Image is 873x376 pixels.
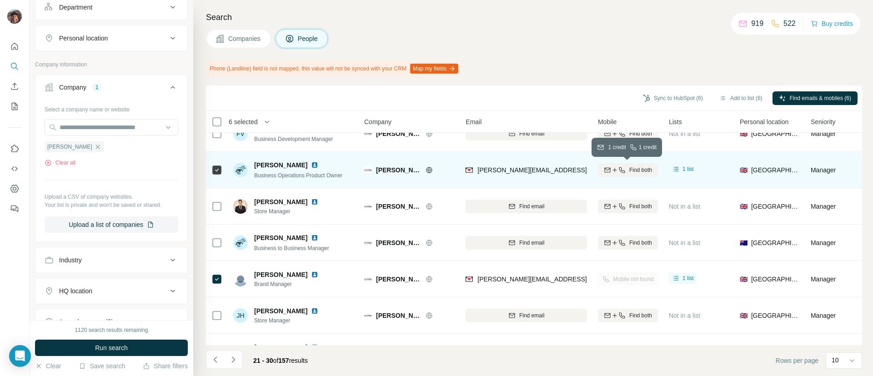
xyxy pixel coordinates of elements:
[519,311,544,320] span: Find email
[751,202,800,211] span: [GEOGRAPHIC_DATA]
[811,239,836,246] span: Manager
[519,202,544,211] span: Find email
[740,275,748,284] span: 🇬🇧
[740,165,748,175] span: 🇬🇧
[519,130,544,138] span: Find email
[59,3,92,12] div: Department
[206,61,460,76] div: Phone (Landline) field is not mapped, this value will not be synced with your CRM
[466,236,587,250] button: Find email
[254,197,307,206] span: [PERSON_NAME]
[783,18,796,29] p: 522
[7,180,22,197] button: Dashboard
[740,238,748,247] span: 🇦🇺
[773,91,858,105] button: Find emails & mobiles (6)
[298,34,319,43] span: People
[206,11,862,24] h4: Search
[254,160,307,170] span: [PERSON_NAME]
[233,345,248,359] img: Avatar
[9,345,31,367] div: Open Intercom Messenger
[206,351,224,369] button: Navigate to previous page
[59,34,108,43] div: Personal location
[311,344,318,351] img: LinkedIn logo
[35,340,188,356] button: Run search
[376,165,421,175] span: [PERSON_NAME]
[35,311,187,333] button: Annual revenue ($)
[233,272,248,286] img: Avatar
[376,202,421,211] span: [PERSON_NAME]
[254,233,307,242] span: [PERSON_NAME]
[466,200,587,213] button: Find email
[311,234,318,241] img: LinkedIn logo
[273,357,279,364] span: of
[278,357,289,364] span: 157
[95,343,128,352] span: Run search
[629,202,652,211] span: Find both
[598,200,658,213] button: Find both
[35,361,61,371] button: Clear
[637,91,709,105] button: Sync to HubSpot (6)
[7,98,22,115] button: My lists
[143,361,188,371] button: Share filters
[629,311,652,320] span: Find both
[364,203,371,210] img: Logo of T.M.Lewin
[59,256,82,265] div: Industry
[477,276,690,283] span: [PERSON_NAME][EMAIL_ADDRESS][PERSON_NAME][DOMAIN_NAME]
[669,203,700,210] span: Not in a list
[598,163,658,177] button: Find both
[311,198,318,206] img: LinkedIn logo
[811,166,836,174] span: Manager
[466,345,587,359] button: Find email
[669,117,682,126] span: Lists
[669,130,700,137] span: Not in a list
[811,130,836,137] span: Manager
[254,316,322,325] span: Store Manager
[790,94,851,102] span: Find emails & mobiles (6)
[311,307,318,315] img: LinkedIn logo
[811,203,836,210] span: Manager
[7,58,22,75] button: Search
[92,83,102,91] div: 1
[35,60,188,69] p: Company information
[811,117,835,126] span: Seniority
[466,117,482,126] span: Email
[629,130,652,138] span: Find both
[682,274,694,282] span: 1 list
[254,245,329,251] span: Business to Business Manager
[751,165,800,175] span: [GEOGRAPHIC_DATA]
[254,207,322,216] span: Store Manager
[254,270,307,279] span: [PERSON_NAME]
[740,311,748,320] span: 🇬🇧
[751,129,800,138] span: [GEOGRAPHIC_DATA]
[477,166,690,174] span: [PERSON_NAME][EMAIL_ADDRESS][PERSON_NAME][DOMAIN_NAME]
[669,312,700,319] span: Not in a list
[376,311,421,320] span: [PERSON_NAME]
[35,280,187,302] button: HQ location
[669,239,700,246] span: Not in a list
[35,76,187,102] button: Company1
[253,357,308,364] span: results
[233,236,248,250] img: Avatar
[811,276,836,283] span: Manager
[466,275,473,284] img: provider findymail logo
[59,83,86,92] div: Company
[466,309,587,322] button: Find email
[7,9,22,24] img: Avatar
[45,201,178,209] p: Your list is private and won't be saved or shared.
[45,102,178,114] div: Select a company name or website
[233,163,248,177] img: Avatar
[233,199,248,214] img: Avatar
[364,130,371,137] img: Logo of T.M.Lewin
[364,239,371,246] img: Logo of T.M.Lewin
[7,38,22,55] button: Quick start
[59,286,92,296] div: HQ location
[598,345,658,359] button: Find both
[311,271,318,278] img: LinkedIn logo
[59,317,113,326] div: Annual revenue ($)
[751,311,800,320] span: [GEOGRAPHIC_DATA]
[254,172,342,179] span: Business Operations Product Owner
[519,239,544,247] span: Find email
[311,161,318,169] img: LinkedIn logo
[598,117,617,126] span: Mobile
[598,236,658,250] button: Find both
[832,356,839,365] p: 10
